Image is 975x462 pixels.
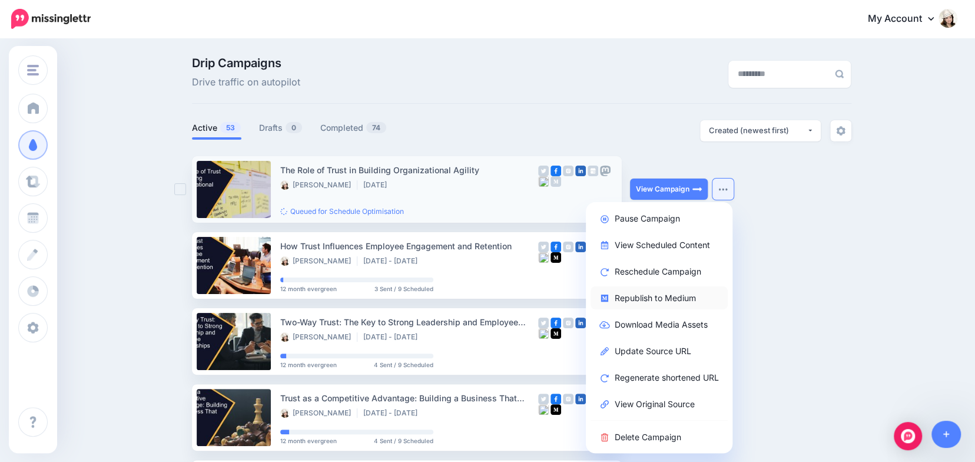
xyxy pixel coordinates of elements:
img: settings-grey.png [836,126,845,136]
img: medium-grey-square.png [550,176,561,187]
img: google_business-grey-square.png [588,166,598,176]
span: 12 month evergreen [280,286,337,292]
a: View Scheduled Content [591,233,728,256]
div: The Role of Trust in Building Organizational Agility [280,163,538,177]
img: mastodon-grey-square.png [600,166,611,176]
a: View Campaign [630,179,708,200]
img: bluesky-grey-square.png [538,404,549,415]
img: medium-square.png [550,252,561,263]
li: [PERSON_NAME] [280,332,357,342]
li: [PERSON_NAME] [280,180,357,190]
img: bluesky-grey-square.png [538,328,549,339]
li: [DATE] - [DATE] [363,408,423,418]
div: Open Intercom Messenger [894,422,922,450]
img: linkedin-square.png [575,166,586,176]
span: 12 month evergreen [280,362,337,368]
span: 53 [220,122,241,133]
a: Republish to Medium [591,286,728,309]
img: facebook-square.png [550,394,561,404]
span: Drip Campaigns [192,57,300,69]
img: instagram-grey-square.png [563,318,573,328]
img: dots.png [718,187,728,191]
a: Download Media Assets [591,313,728,336]
div: How Trust Influences Employee Engagement and Retention [280,239,538,253]
img: instagram-grey-square.png [563,394,573,404]
span: Drive traffic on autopilot [192,75,300,90]
img: twitter-grey-square.png [538,166,549,176]
span: 74 [366,122,386,133]
a: Regenerate shortened URL [591,366,728,389]
img: twitter-grey-square.png [538,318,549,328]
span: 0 [286,122,302,133]
div: Trust as a Competitive Advantage: Building a Business That Lasts [280,391,538,405]
li: [DATE] [363,180,393,190]
span: 12 month evergreen [280,438,337,444]
img: Missinglettr [11,9,91,29]
img: instagram-grey-square.png [563,166,573,176]
img: linkedin-square.png [575,394,586,404]
img: linkedin-square.png [575,242,586,252]
img: menu.png [27,65,39,75]
img: instagram-grey-square.png [563,242,573,252]
img: bluesky-grey-square.png [538,176,549,187]
img: facebook-square.png [550,242,561,252]
li: [PERSON_NAME] [280,256,357,266]
a: Update Source URL [591,339,728,362]
a: Completed74 [320,121,387,135]
img: bluesky-grey-square.png [538,252,549,263]
img: linkedin-square.png [575,318,586,328]
img: medium-square.png [550,328,561,339]
img: arrow-long-right-white.png [692,184,702,194]
span: 4 Sent / 9 Scheduled [374,438,433,444]
a: Active53 [192,121,241,135]
img: twitter-grey-square.png [538,394,549,404]
a: View Original Source [591,392,728,415]
li: [PERSON_NAME] [280,408,357,418]
span: 3 Sent / 9 Scheduled [374,286,433,292]
a: Reschedule Campaign [591,260,728,283]
li: [DATE] - [DATE] [363,256,423,266]
a: Queued for Schedule Optimisation [280,207,404,216]
a: My Account [856,5,957,34]
img: medium-square.png [550,404,561,415]
img: facebook-square.png [550,318,561,328]
button: Created (newest first) [700,120,821,141]
img: twitter-grey-square.png [538,242,549,252]
img: search-grey-6.png [835,70,844,78]
a: Delete Campaign [591,425,728,448]
a: Drafts0 [259,121,303,135]
span: 4 Sent / 9 Scheduled [374,362,433,368]
a: Pause Campaign [591,207,728,230]
img: facebook-square.png [550,166,561,176]
div: Two-Way Trust: The Key to Strong Leadership and Employee Relationships [280,315,538,329]
li: [DATE] - [DATE] [363,332,423,342]
div: Created (newest first) [709,125,807,136]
